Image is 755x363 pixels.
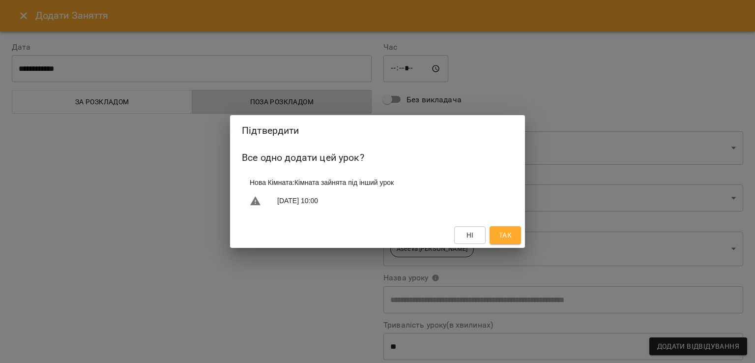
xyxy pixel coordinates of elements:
[242,191,513,211] li: [DATE] 10:00
[499,229,512,241] span: Так
[242,174,513,191] li: Нова Кімната : Кімната зайнята під інший урок
[490,226,521,244] button: Так
[242,123,513,138] h2: Підтвердити
[466,229,474,241] span: Ні
[242,150,513,165] h6: Все одно додати цей урок?
[454,226,486,244] button: Ні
